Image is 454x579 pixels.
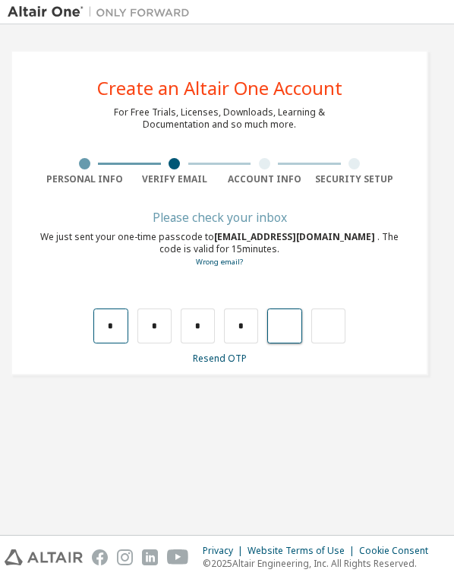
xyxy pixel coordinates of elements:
[203,557,437,570] p: © 2025 Altair Engineering, Inc. All Rights Reserved.
[39,231,399,268] div: We just sent your one-time passcode to . The code is valid for 15 minutes.
[247,545,359,557] div: Website Terms of Use
[193,352,247,365] a: Resend OTP
[39,173,130,185] div: Personal Info
[219,173,310,185] div: Account Info
[117,549,133,565] img: instagram.svg
[214,230,377,243] span: [EMAIL_ADDRESS][DOMAIN_NAME]
[203,545,247,557] div: Privacy
[142,549,158,565] img: linkedin.svg
[196,257,243,267] a: Go back to the registration form
[310,173,400,185] div: Security Setup
[39,213,399,222] div: Please check your inbox
[359,545,437,557] div: Cookie Consent
[167,549,189,565] img: youtube.svg
[130,173,220,185] div: Verify Email
[97,79,342,97] div: Create an Altair One Account
[92,549,108,565] img: facebook.svg
[5,549,83,565] img: altair_logo.svg
[8,5,197,20] img: Altair One
[114,106,325,131] div: For Free Trials, Licenses, Downloads, Learning & Documentation and so much more.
